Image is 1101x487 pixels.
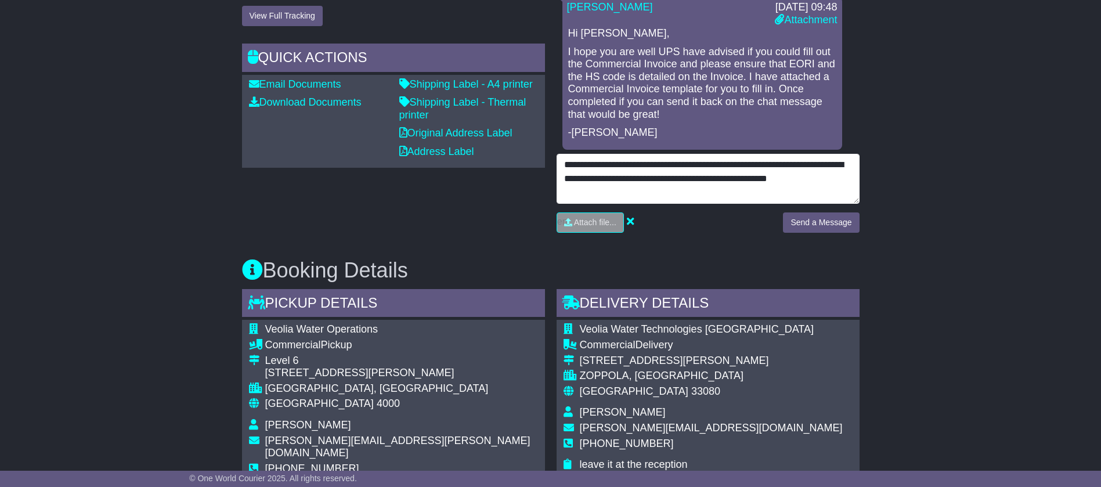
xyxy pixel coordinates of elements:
div: Pickup Details [242,289,545,320]
button: View Full Tracking [242,6,323,26]
span: Commercial [580,339,636,351]
span: © One World Courier 2025. All rights reserved. [189,474,357,483]
a: Shipping Label - Thermal printer [399,96,526,121]
div: [GEOGRAPHIC_DATA], [GEOGRAPHIC_DATA] [265,383,538,395]
span: Veolia Water Technologies [GEOGRAPHIC_DATA] [580,323,814,335]
span: 4000 [377,398,400,409]
span: [GEOGRAPHIC_DATA] [265,398,374,409]
span: [PERSON_NAME] [580,406,666,418]
span: Veolia Water Operations [265,323,378,335]
div: [STREET_ADDRESS][PERSON_NAME] [580,355,843,367]
span: [PHONE_NUMBER] [265,463,359,474]
a: Address Label [399,146,474,157]
a: Attachment [775,14,837,26]
a: [PERSON_NAME] [567,1,653,13]
div: Delivery [580,339,843,352]
div: ZOPPOLA, [GEOGRAPHIC_DATA] [580,370,843,383]
span: [PHONE_NUMBER] [580,438,674,449]
span: 33080 [691,385,720,397]
a: Download Documents [249,96,362,108]
p: -[PERSON_NAME] [568,127,836,139]
div: [STREET_ADDRESS][PERSON_NAME] [265,367,538,380]
div: Pickup [265,339,538,352]
div: [DATE] 09:48 [775,1,837,14]
button: Send a Message [783,212,859,233]
span: [PERSON_NAME] [265,419,351,431]
span: [GEOGRAPHIC_DATA] [580,385,688,397]
span: leave it at the reception [580,459,688,470]
a: Original Address Label [399,127,512,139]
span: [PERSON_NAME][EMAIL_ADDRESS][PERSON_NAME][DOMAIN_NAME] [265,435,530,459]
p: I hope you are well UPS have advised if you could fill out the Commercial Invoice and please ensu... [568,46,836,121]
span: [PERSON_NAME][EMAIL_ADDRESS][DOMAIN_NAME] [580,422,843,434]
a: Shipping Label - A4 printer [399,78,533,90]
div: Quick Actions [242,44,545,75]
div: Delivery Details [557,289,860,320]
h3: Booking Details [242,259,860,282]
div: Level 6 [265,355,538,367]
p: Hi [PERSON_NAME], [568,27,836,40]
a: Email Documents [249,78,341,90]
span: Commercial [265,339,321,351]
